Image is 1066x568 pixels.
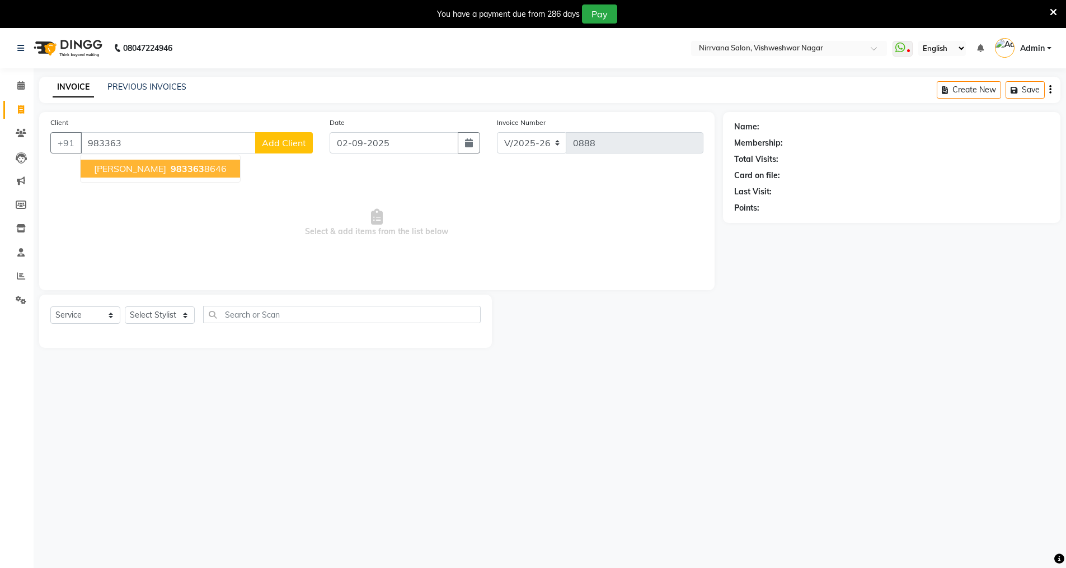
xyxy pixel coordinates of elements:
div: You have a payment due from 286 days [437,8,580,20]
div: Last Visit: [734,186,772,198]
button: Pay [582,4,617,24]
label: Invoice Number [497,118,546,128]
span: [PERSON_NAME] [94,163,166,174]
a: PREVIOUS INVOICES [107,82,186,92]
label: Client [50,118,68,128]
span: Admin [1020,43,1045,54]
img: logo [29,32,105,64]
button: Create New [937,81,1001,99]
input: Search by Name/Mobile/Email/Code [81,132,256,153]
img: Admin [995,38,1015,58]
span: 983363 [171,163,204,174]
ngb-highlight: 8646 [168,163,227,174]
div: Total Visits: [734,153,778,165]
span: Add Client [262,137,306,148]
b: 08047224946 [123,32,172,64]
label: Date [330,118,345,128]
div: Points: [734,202,759,214]
input: Search or Scan [203,306,481,323]
button: Add Client [255,132,313,153]
button: +91 [50,132,82,153]
button: Save [1006,81,1045,99]
div: Name: [734,121,759,133]
div: Membership: [734,137,783,149]
div: Card on file: [734,170,780,181]
span: Select & add items from the list below [50,167,703,279]
a: INVOICE [53,77,94,97]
